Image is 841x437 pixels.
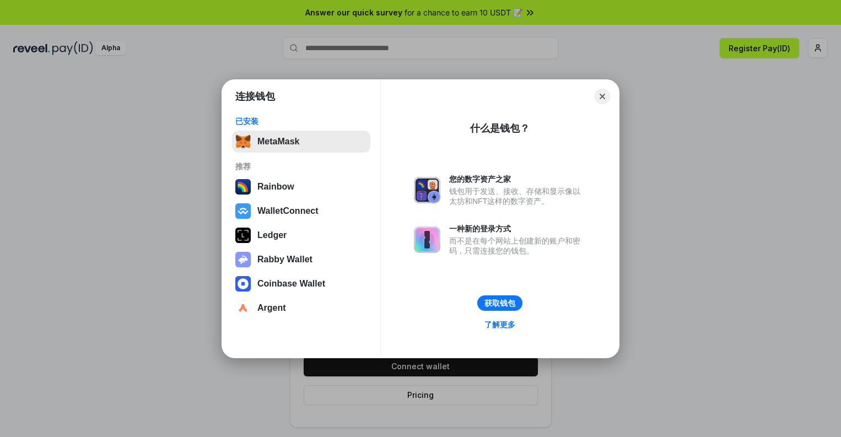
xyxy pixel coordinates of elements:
div: 而不是在每个网站上创建新的账户和密码，只需连接您的钱包。 [449,236,586,256]
div: 了解更多 [484,320,515,330]
div: Rainbow [257,182,294,192]
img: svg+xml,%3Csvg%20xmlns%3D%22http%3A%2F%2Fwww.w3.org%2F2000%2Fsvg%22%20fill%3D%22none%22%20viewBox... [414,226,440,253]
div: MetaMask [257,137,299,147]
img: svg+xml,%3Csvg%20width%3D%2228%22%20height%3D%2228%22%20viewBox%3D%220%200%2028%2028%22%20fill%3D... [235,300,251,316]
button: WalletConnect [232,200,370,222]
div: WalletConnect [257,206,319,216]
img: svg+xml,%3Csvg%20width%3D%2228%22%20height%3D%2228%22%20viewBox%3D%220%200%2028%2028%22%20fill%3D... [235,203,251,219]
div: Rabby Wallet [257,255,312,265]
div: 什么是钱包？ [470,122,530,135]
img: svg+xml,%3Csvg%20width%3D%2228%22%20height%3D%2228%22%20viewBox%3D%220%200%2028%2028%22%20fill%3D... [235,276,251,292]
img: svg+xml,%3Csvg%20xmlns%3D%22http%3A%2F%2Fwww.w3.org%2F2000%2Fsvg%22%20fill%3D%22none%22%20viewBox... [414,177,440,203]
button: Close [595,89,610,104]
button: 获取钱包 [477,295,522,311]
div: 推荐 [235,161,367,171]
button: MetaMask [232,131,370,153]
div: 已安装 [235,116,367,126]
div: Coinbase Wallet [257,279,325,289]
button: Argent [232,297,370,319]
img: svg+xml,%3Csvg%20xmlns%3D%22http%3A%2F%2Fwww.w3.org%2F2000%2Fsvg%22%20width%3D%2228%22%20height%3... [235,228,251,243]
a: 了解更多 [478,317,522,332]
div: 获取钱包 [484,298,515,308]
div: 您的数字资产之家 [449,174,586,184]
div: 钱包用于发送、接收、存储和显示像以太坊和NFT这样的数字资产。 [449,186,586,206]
button: Rabby Wallet [232,249,370,271]
div: 一种新的登录方式 [449,224,586,234]
img: svg+xml,%3Csvg%20xmlns%3D%22http%3A%2F%2Fwww.w3.org%2F2000%2Fsvg%22%20fill%3D%22none%22%20viewBox... [235,252,251,267]
button: Ledger [232,224,370,246]
button: Coinbase Wallet [232,273,370,295]
img: svg+xml,%3Csvg%20fill%3D%22none%22%20height%3D%2233%22%20viewBox%3D%220%200%2035%2033%22%20width%... [235,134,251,149]
div: Ledger [257,230,287,240]
button: Rainbow [232,176,370,198]
div: Argent [257,303,286,313]
h1: 连接钱包 [235,90,275,103]
img: svg+xml,%3Csvg%20width%3D%22120%22%20height%3D%22120%22%20viewBox%3D%220%200%20120%20120%22%20fil... [235,179,251,195]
